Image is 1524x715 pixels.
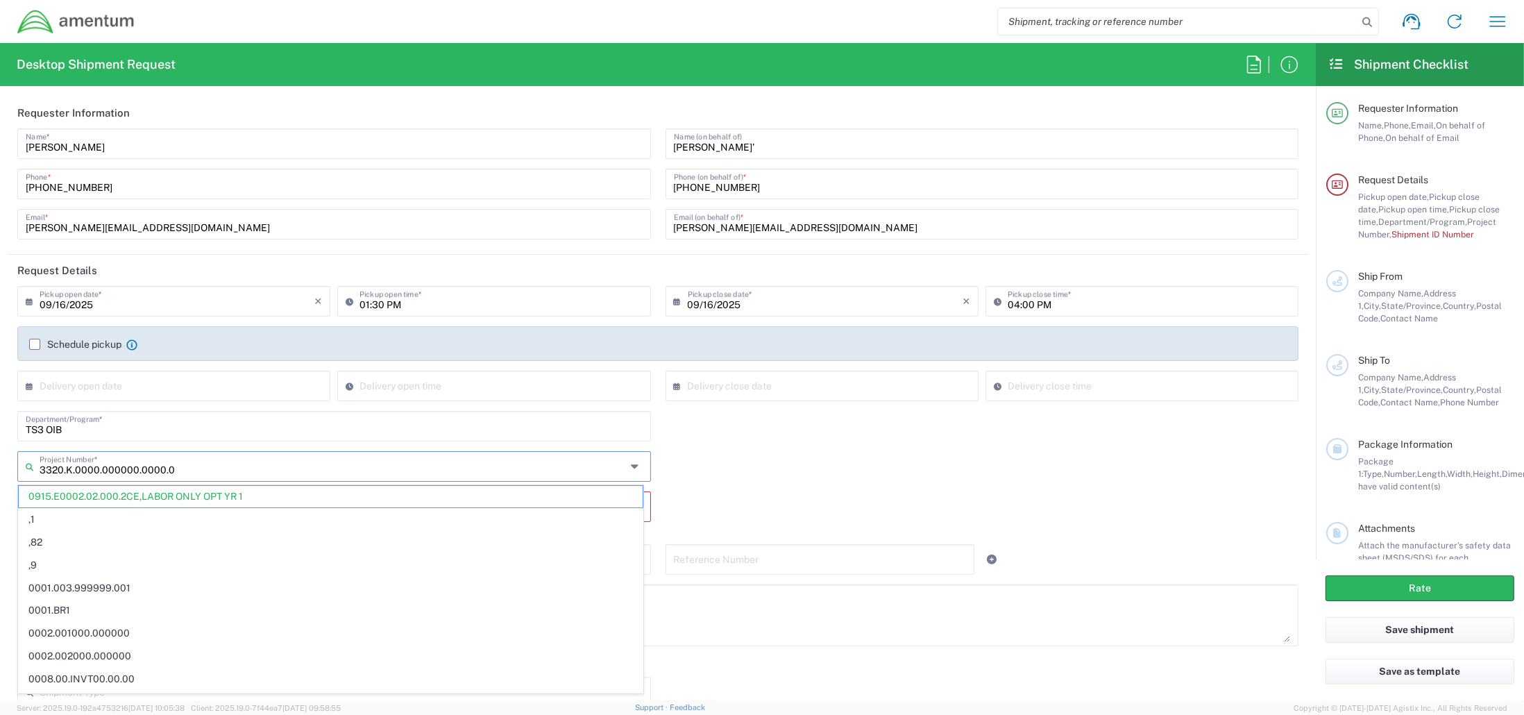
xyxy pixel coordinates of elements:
[19,509,643,530] span: ,1
[1358,540,1511,588] span: Attach the manufacturer’s safety data sheet (MSDS/SDS) for each commodity with hazardous material...
[1358,174,1428,185] span: Request Details
[19,555,643,576] span: ,9
[1440,397,1499,407] span: Phone Number
[314,290,322,312] i: ×
[1358,355,1390,366] span: Ship To
[19,600,643,621] span: 0001.BR1
[1385,133,1459,143] span: On behalf of Email
[128,704,185,712] span: [DATE] 10:05:38
[1443,385,1476,395] span: Country,
[17,9,135,35] img: dyncorp
[1417,469,1447,479] span: Length,
[1380,397,1440,407] span: Contact Name,
[1328,56,1468,73] h2: Shipment Checklist
[1326,575,1514,601] button: Rate
[1363,469,1384,479] span: Type,
[282,704,341,712] span: [DATE] 09:58:55
[1358,120,1384,131] span: Name,
[19,691,643,713] span: 0008.05.0403AD.00.00
[1326,617,1514,643] button: Save shipment
[29,339,121,350] label: Schedule pickup
[1411,120,1436,131] span: Email,
[1384,120,1411,131] span: Phone,
[17,56,176,73] h2: Desktop Shipment Request
[1326,659,1514,684] button: Save as template
[1473,469,1502,479] span: Height,
[1358,456,1394,479] span: Package 1:
[635,703,670,712] a: Support
[19,623,643,644] span: 0002.001000.000000
[1384,469,1417,479] span: Number,
[1447,469,1473,479] span: Width,
[1443,301,1476,311] span: Country,
[1358,192,1429,202] span: Pickup open date,
[963,290,970,312] i: ×
[1358,288,1423,298] span: Company Name,
[1358,523,1415,534] span: Attachments
[1391,229,1474,239] span: Shipment ID Number
[1294,702,1507,714] span: Copyright © [DATE]-[DATE] Agistix Inc., All Rights Reserved
[998,8,1357,35] input: Shipment, tracking or reference number
[670,703,705,712] a: Feedback
[19,646,643,667] span: 0002.002000.000000
[19,532,643,553] span: ,82
[1358,271,1403,282] span: Ship From
[1364,301,1381,311] span: City,
[1358,372,1423,382] span: Company Name,
[17,264,97,278] h2: Request Details
[1380,313,1438,323] span: Contact Name
[1378,204,1449,214] span: Pickup open time,
[191,704,341,712] span: Client: 2025.19.0-7f44ea7
[19,486,643,507] span: 0915.E0002.02.000.2CE,LABOR ONLY OPT YR 1
[19,578,643,599] span: 0001.003.999999.001
[17,106,130,120] h2: Requester Information
[982,550,1001,569] a: Add Reference
[1364,385,1381,395] span: City,
[19,668,643,690] span: 0008.00.INVT00.00.00
[1358,439,1453,450] span: Package Information
[1381,385,1443,395] span: State/Province,
[1358,103,1458,114] span: Requester Information
[1381,301,1443,311] span: State/Province,
[1378,217,1467,227] span: Department/Program,
[17,704,185,712] span: Server: 2025.19.0-192a4753216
